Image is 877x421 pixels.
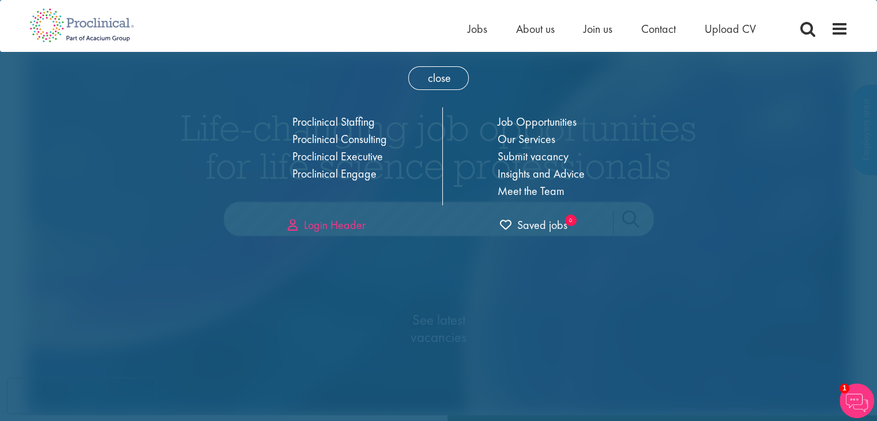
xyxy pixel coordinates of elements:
[468,21,487,36] a: Jobs
[840,384,874,418] img: Chatbot
[288,217,366,232] a: Login Header
[498,183,564,198] a: Meet the Team
[500,217,567,234] a: trigger for shortlist
[500,217,567,232] span: Saved jobs
[641,21,676,36] a: Contact
[705,21,756,36] a: Upload CV
[516,21,555,36] a: About us
[840,384,849,393] span: 1
[584,21,612,36] a: Join us
[292,149,383,164] a: Proclinical Executive
[498,131,555,146] a: Our Services
[498,149,569,164] a: Submit vacancy
[292,114,375,129] a: Proclinical Staffing
[292,131,387,146] a: Proclinical Consulting
[498,114,577,129] a: Job Opportunities
[498,166,585,181] a: Insights and Advice
[408,66,469,90] span: close
[565,215,577,226] sub: 0
[292,166,377,181] a: Proclinical Engage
